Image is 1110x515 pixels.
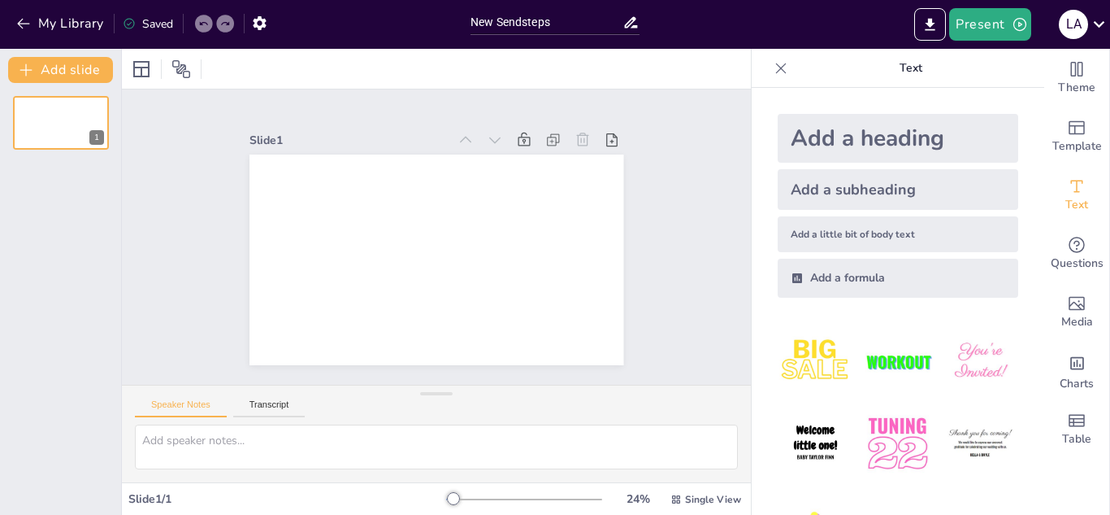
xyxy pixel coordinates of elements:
[1061,313,1093,331] span: Media
[135,399,227,417] button: Speaker Notes
[860,324,935,399] img: 2.jpeg
[1044,225,1109,283] div: Get real-time input from your audience
[1044,400,1109,459] div: Add a table
[128,491,446,507] div: Slide 1 / 1
[949,8,1030,41] button: Present
[794,49,1028,88] p: Text
[233,399,306,417] button: Transcript
[8,57,113,83] button: Add slide
[1051,255,1103,273] span: Questions
[778,324,853,399] img: 1.jpeg
[1052,137,1102,155] span: Template
[1062,430,1091,448] span: Table
[943,406,1018,482] img: 6.jpeg
[1044,107,1109,166] div: Add ready made slides
[1044,342,1109,400] div: Add charts and graphs
[943,324,1018,399] img: 3.jpeg
[778,169,1018,210] div: Add a subheading
[1059,10,1088,39] div: l a
[470,11,622,34] input: Insert title
[1060,375,1094,393] span: Charts
[914,8,946,41] button: Export to PowerPoint
[685,493,741,506] span: Single View
[1044,283,1109,342] div: Add images, graphics, shapes or video
[1044,166,1109,225] div: Add text boxes
[495,158,640,316] div: Slide 1
[860,406,935,482] img: 5.jpeg
[128,56,154,82] div: Layout
[778,259,1018,298] div: Add a formula
[778,216,1018,252] div: Add a little bit of body text
[1058,79,1095,97] span: Theme
[1044,49,1109,107] div: Change the overall theme
[123,16,173,32] div: Saved
[13,96,109,150] div: 1
[89,130,104,145] div: 1
[1065,196,1088,214] span: Text
[12,11,111,37] button: My Library
[1059,8,1088,41] button: l a
[778,406,853,482] img: 4.jpeg
[171,59,191,79] span: Position
[778,114,1018,163] div: Add a heading
[618,491,657,507] div: 24 %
